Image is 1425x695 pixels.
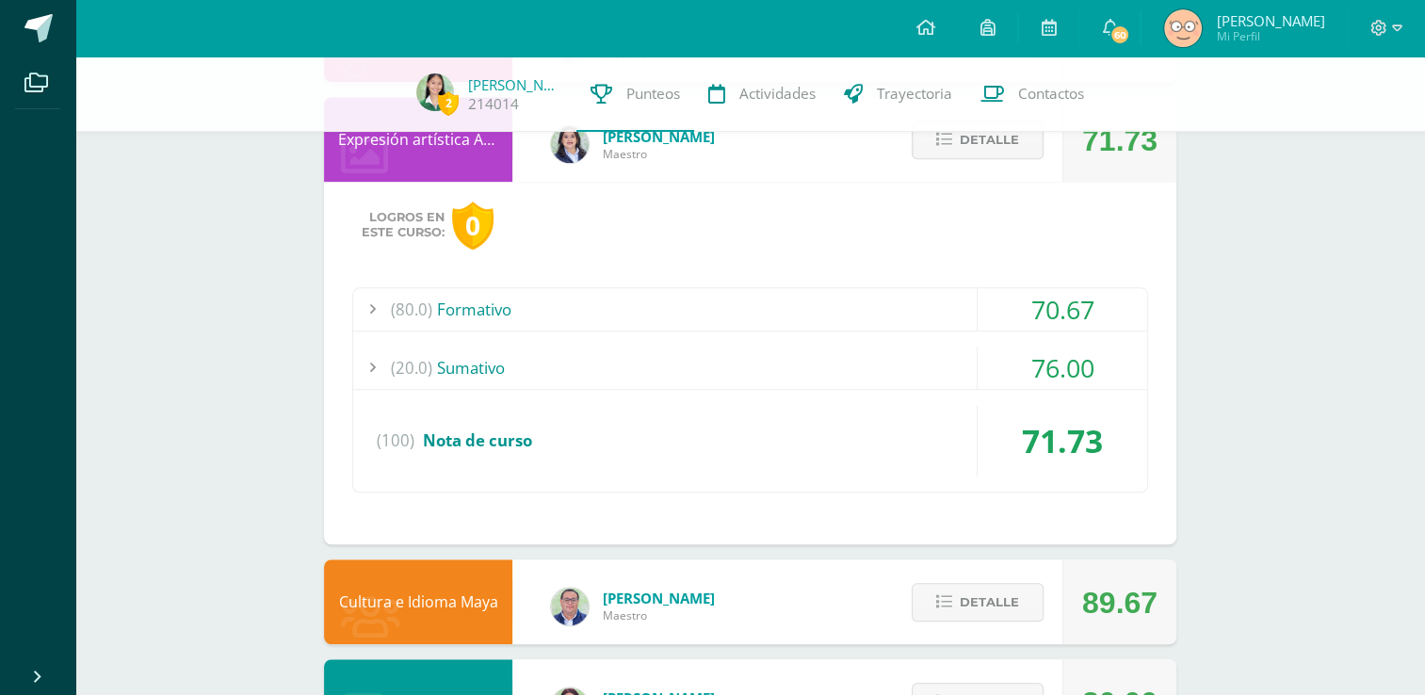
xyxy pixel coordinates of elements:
img: 3247cecd46813d2f61d58a2c5d2352f6.png [416,73,454,111]
div: 71.73 [1082,98,1158,183]
span: Maestro [603,607,715,623]
span: (20.0) [391,347,432,389]
span: Punteos [626,84,680,104]
div: Sumativo [353,347,1147,389]
div: 76.00 [978,347,1147,389]
div: Expresión artística ARTES PLÁSTICAS [324,97,512,182]
span: [PERSON_NAME] [1216,11,1324,30]
span: Contactos [1018,84,1084,104]
div: 0 [452,202,494,250]
div: Formativo [353,288,1147,331]
a: Contactos [966,57,1098,132]
a: [PERSON_NAME] [468,75,562,94]
div: 70.67 [978,288,1147,331]
div: Cultura e Idioma Maya [324,559,512,644]
a: 214014 [468,94,519,114]
span: Maestro [603,146,715,162]
span: Logros en este curso: [362,210,445,240]
button: Detalle [912,121,1044,159]
a: Actividades [694,57,830,132]
span: Nota de curso [423,429,532,451]
img: 4a4aaf78db504b0aa81c9e1154a6f8e5.png [551,125,589,163]
img: fd306861ef862bb41144000d8b4d6f5f.png [1164,9,1202,47]
span: (80.0) [391,288,432,331]
img: c1c1b07ef08c5b34f56a5eb7b3c08b85.png [551,588,589,625]
span: [PERSON_NAME] [603,589,715,607]
span: 2 [438,91,459,115]
span: Trayectoria [877,84,952,104]
span: [PERSON_NAME] [603,127,715,146]
span: Detalle [960,585,1019,620]
div: 71.73 [978,405,1147,477]
span: Detalle [960,122,1019,157]
div: 89.67 [1082,560,1158,645]
span: Actividades [739,84,816,104]
a: Trayectoria [830,57,966,132]
a: Punteos [576,57,694,132]
span: Mi Perfil [1216,28,1324,44]
button: Detalle [912,583,1044,622]
span: 60 [1109,24,1130,45]
span: (100) [377,405,414,477]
